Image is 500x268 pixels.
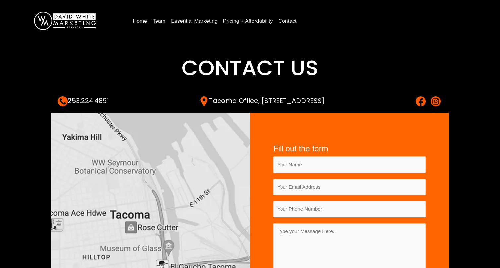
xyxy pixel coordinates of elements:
[130,16,150,26] a: Home
[34,12,96,30] img: DavidWhite-Marketing-Logo
[220,16,276,26] a: Pricing + Affordability
[34,18,96,23] a: DavidWhite-Marketing-Logo
[168,16,220,26] a: Essential Marketing
[150,16,168,26] a: Team
[182,53,318,83] span: Contact Us
[273,156,426,173] input: Your Name
[273,201,426,217] input: Your Phone Number
[273,144,426,154] h4: Fill out the form
[130,16,487,26] nav: Menu
[58,96,109,105] a: 253.224.4891
[276,16,299,26] a: Contact
[199,96,325,105] a: Tacoma Office, [STREET_ADDRESS]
